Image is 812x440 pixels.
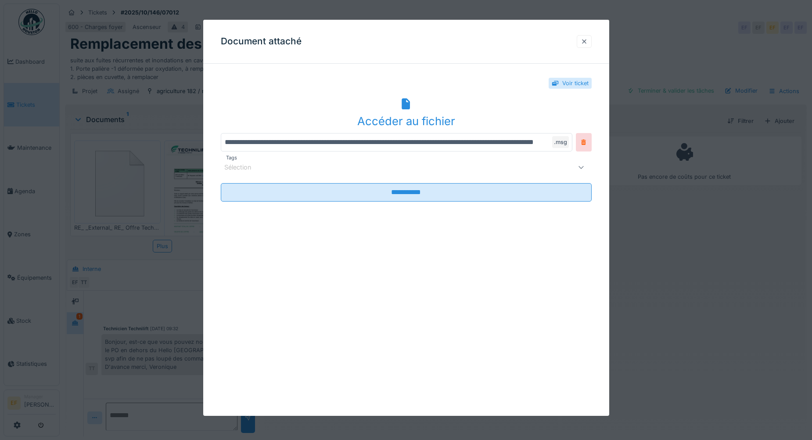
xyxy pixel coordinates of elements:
h3: Document attaché [221,36,302,47]
div: Sélection [224,162,264,172]
div: .msg [552,136,569,148]
div: Voir ticket [562,79,589,87]
label: Tags [224,154,239,162]
div: Accéder au fichier [221,113,592,130]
